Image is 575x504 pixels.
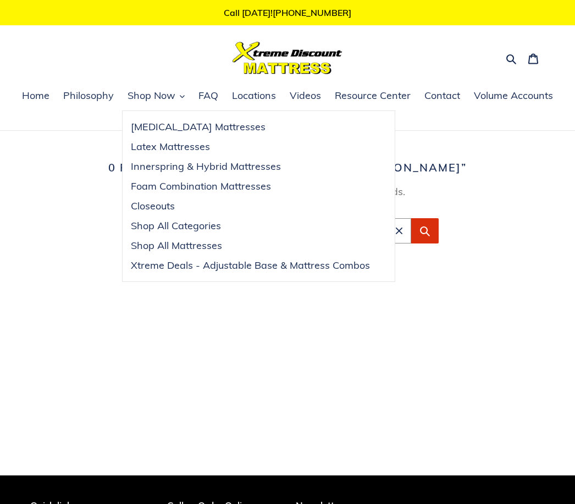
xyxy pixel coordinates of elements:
[131,219,221,232] span: Shop All Categories
[123,256,378,275] a: Xtreme Deals - Adjustable Base & Mattress Combos
[419,88,466,104] a: Contact
[226,88,281,104] a: Locations
[30,161,545,174] h1: 0 results for “[PERSON_NAME] and [PERSON_NAME]”
[16,88,55,104] a: Home
[131,140,210,153] span: Latex Mattresses
[123,117,378,137] a: [MEDICAL_DATA] Mattresses
[58,88,119,104] a: Philosophy
[131,200,175,213] span: Closeouts
[131,239,222,252] span: Shop All Mattresses
[63,89,114,102] span: Philosophy
[131,259,370,272] span: Xtreme Deals - Adjustable Base & Mattress Combos
[123,216,378,236] a: Shop All Categories
[131,180,271,193] span: Foam Combination Mattresses
[290,89,321,102] span: Videos
[474,89,553,102] span: Volume Accounts
[131,120,266,134] span: [MEDICAL_DATA] Mattresses
[123,196,378,216] a: Closeouts
[122,88,190,104] button: Shop Now
[468,88,559,104] a: Volume Accounts
[131,160,281,173] span: Innerspring & Hybrid Mattresses
[284,88,327,104] a: Videos
[392,224,406,237] button: Clear search term
[424,89,460,102] span: Contact
[22,89,49,102] span: Home
[123,236,378,256] a: Shop All Mattresses
[123,176,378,196] a: Foam Combination Mattresses
[123,137,378,157] a: Latex Mattresses
[128,89,175,102] span: Shop Now
[411,218,439,243] button: Submit
[232,89,276,102] span: Locations
[233,42,342,74] img: Xtreme Discount Mattress
[123,157,378,176] a: Innerspring & Hybrid Mattresses
[329,88,416,104] a: Resource Center
[273,7,351,18] a: [PHONE_NUMBER]
[198,89,218,102] span: FAQ
[193,88,224,104] a: FAQ
[335,89,411,102] span: Resource Center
